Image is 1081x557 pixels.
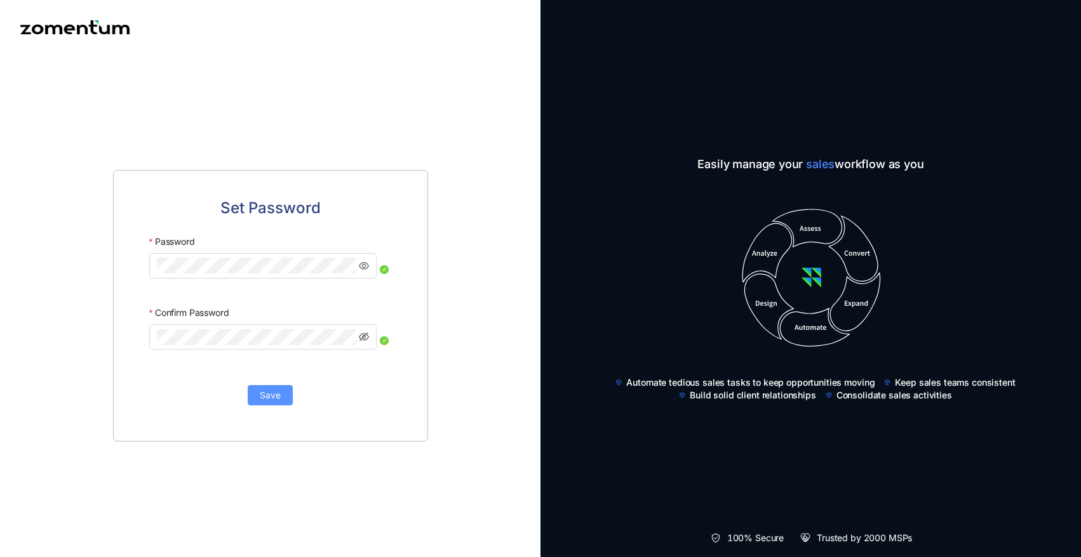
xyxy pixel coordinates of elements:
span: Easily manage your workflow as you [605,155,1017,173]
img: Zomentum logo [20,20,130,34]
input: Confirm Password [157,329,356,345]
label: Confirm Password [149,301,229,324]
span: Keep sales teams consistent [895,376,1015,389]
span: Automate tedious sales tasks to keep opportunities moving [626,376,875,389]
label: Password [149,230,195,253]
span: Trusted by 2000 MSPs [817,532,912,544]
span: Set Password [220,196,321,220]
span: sales [806,157,835,171]
span: Consolidate sales activities [836,389,952,402]
span: eye-invisible [359,332,369,342]
span: 100% Secure [727,532,784,544]
span: Save [260,388,281,402]
input: Password [157,258,356,273]
button: Save [248,385,293,405]
span: Build solid client relationships [690,389,816,402]
span: eye [359,261,369,271]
